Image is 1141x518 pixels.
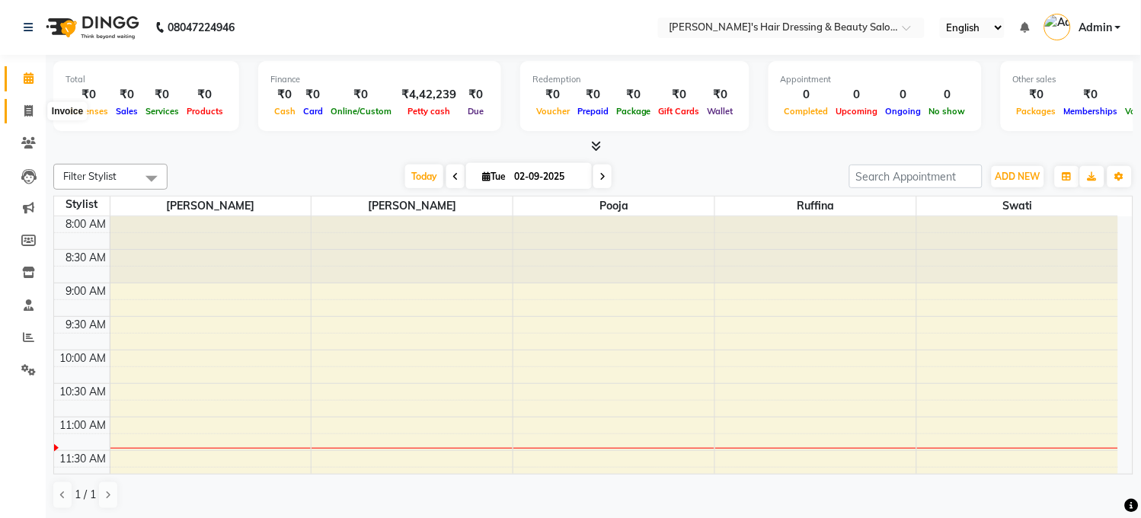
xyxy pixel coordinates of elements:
[57,350,110,366] div: 10:00 AM
[299,86,327,104] div: ₹0
[1060,106,1122,117] span: Memberships
[183,86,227,104] div: ₹0
[63,317,110,333] div: 9:30 AM
[183,106,227,117] span: Products
[612,86,655,104] div: ₹0
[327,86,395,104] div: ₹0
[270,86,299,104] div: ₹0
[849,165,983,188] input: Search Appointment
[513,197,714,216] span: pooja
[715,197,916,216] span: ruffina
[574,86,612,104] div: ₹0
[925,106,970,117] span: No show
[833,106,882,117] span: Upcoming
[63,216,110,232] div: 8:00 AM
[882,86,925,104] div: 0
[142,86,183,104] div: ₹0
[142,106,183,117] span: Services
[270,106,299,117] span: Cash
[168,6,235,49] b: 08047224946
[992,166,1044,187] button: ADD NEW
[781,73,970,86] div: Appointment
[478,171,510,182] span: Tue
[1060,86,1122,104] div: ₹0
[66,86,112,104] div: ₹0
[655,86,704,104] div: ₹0
[63,250,110,266] div: 8:30 AM
[75,487,96,503] span: 1 / 1
[1013,106,1060,117] span: Packages
[299,106,327,117] span: Card
[66,73,227,86] div: Total
[327,106,395,117] span: Online/Custom
[462,86,489,104] div: ₹0
[1013,86,1060,104] div: ₹0
[464,106,487,117] span: Due
[312,197,513,216] span: [PERSON_NAME]
[57,417,110,433] div: 11:00 AM
[63,283,110,299] div: 9:00 AM
[704,86,737,104] div: ₹0
[63,170,117,182] span: Filter Stylist
[532,73,737,86] div: Redemption
[612,106,655,117] span: Package
[57,384,110,400] div: 10:30 AM
[54,197,110,213] div: Stylist
[574,106,612,117] span: Prepaid
[532,106,574,117] span: Voucher
[532,86,574,104] div: ₹0
[112,106,142,117] span: Sales
[112,86,142,104] div: ₹0
[48,102,87,120] div: Invoice
[655,106,704,117] span: Gift Cards
[925,86,970,104] div: 0
[781,106,833,117] span: Completed
[996,171,1040,182] span: ADD NEW
[704,106,737,117] span: Wallet
[917,197,1118,216] span: swati
[405,165,443,188] span: Today
[395,86,462,104] div: ₹4,42,239
[57,451,110,467] div: 11:30 AM
[833,86,882,104] div: 0
[882,106,925,117] span: Ongoing
[270,73,489,86] div: Finance
[510,165,586,188] input: 2025-09-02
[110,197,312,216] span: [PERSON_NAME]
[781,86,833,104] div: 0
[39,6,143,49] img: logo
[404,106,454,117] span: Petty cash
